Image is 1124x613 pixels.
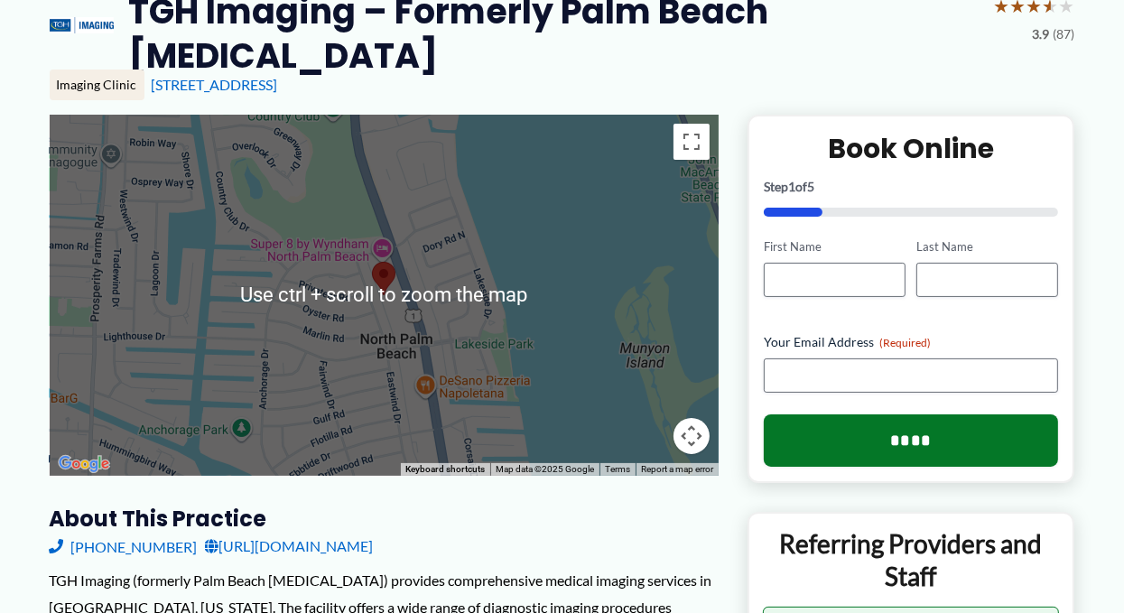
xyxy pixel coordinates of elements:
[673,124,710,160] button: Toggle fullscreen view
[764,333,1059,351] label: Your Email Address
[50,70,144,100] div: Imaging Clinic
[54,452,114,476] a: Open this area in Google Maps (opens a new window)
[496,464,594,474] span: Map data ©2025 Google
[764,238,906,255] label: First Name
[764,181,1059,193] p: Step of
[764,131,1059,166] h2: Book Online
[641,464,713,474] a: Report a map error
[605,464,630,474] a: Terms (opens in new tab)
[788,179,795,194] span: 1
[50,505,719,533] h3: About this practice
[54,452,114,476] img: Google
[152,76,278,93] a: [STREET_ADDRESS]
[405,463,485,476] button: Keyboard shortcuts
[1054,23,1075,46] span: (87)
[205,533,374,560] a: [URL][DOMAIN_NAME]
[879,336,931,349] span: (Required)
[916,238,1058,255] label: Last Name
[673,418,710,454] button: Map camera controls
[1033,23,1050,46] span: 3.9
[50,533,198,560] a: [PHONE_NUMBER]
[763,527,1060,593] p: Referring Providers and Staff
[807,179,814,194] span: 5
